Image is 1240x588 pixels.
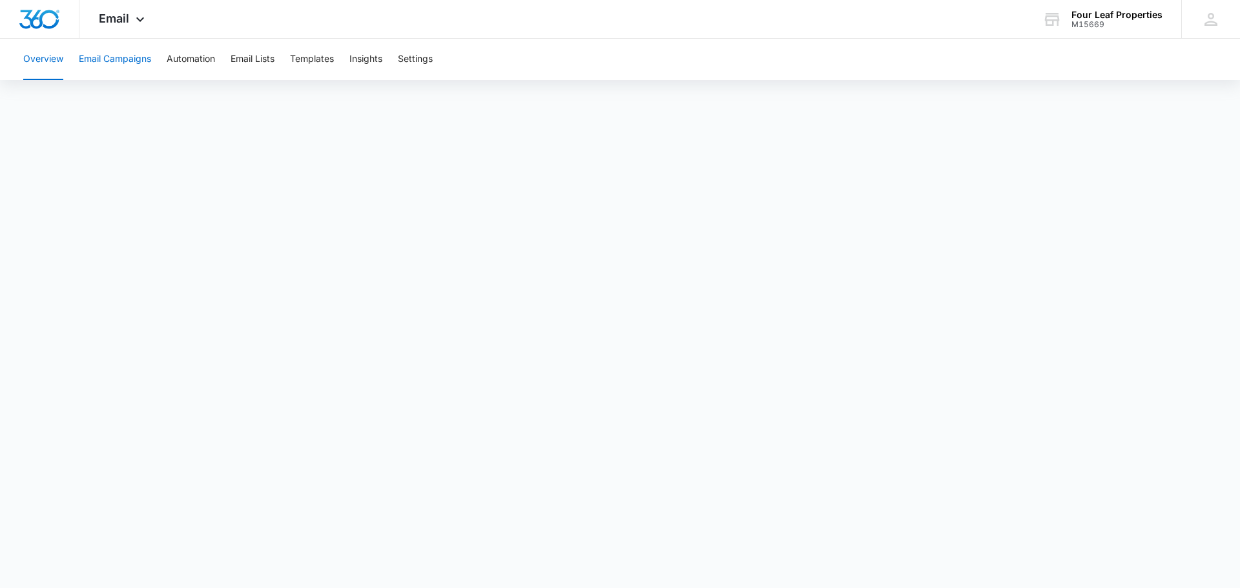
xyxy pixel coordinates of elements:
[99,12,129,25] span: Email
[290,39,334,80] button: Templates
[167,39,215,80] button: Automation
[398,39,433,80] button: Settings
[23,39,63,80] button: Overview
[79,39,151,80] button: Email Campaigns
[1071,10,1162,20] div: account name
[1071,20,1162,29] div: account id
[231,39,274,80] button: Email Lists
[349,39,382,80] button: Insights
